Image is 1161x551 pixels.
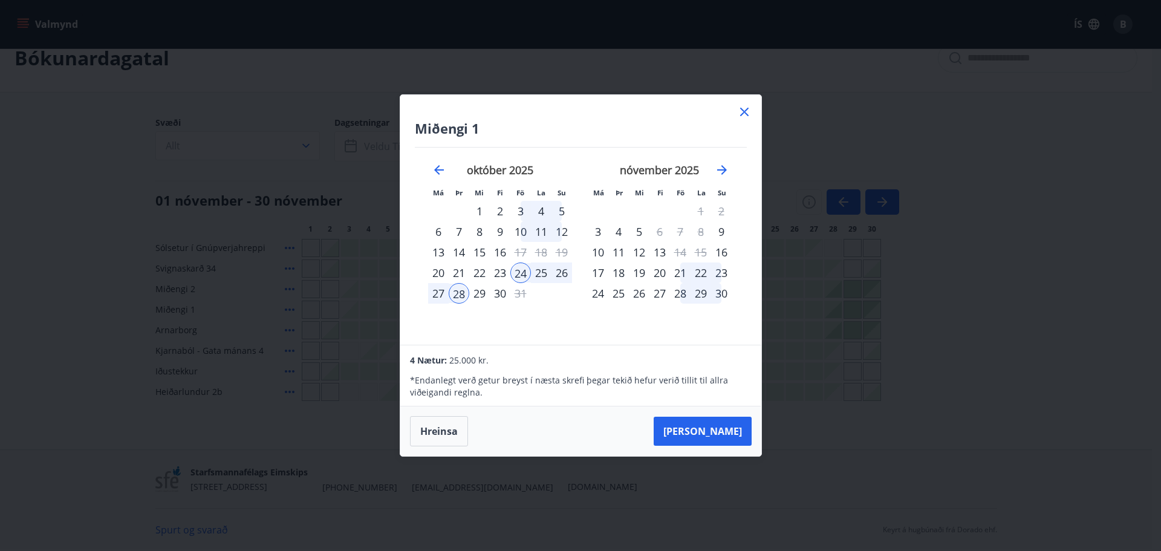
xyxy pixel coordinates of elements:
div: 18 [608,262,629,283]
div: 8 [469,221,490,242]
td: Choose mánudagur, 3. nóvember 2025 as your check-in date. It’s available. [588,221,608,242]
div: 1 [469,201,490,221]
td: Choose miðvikudagur, 12. nóvember 2025 as your check-in date. It’s available. [629,242,649,262]
td: Choose föstudagur, 3. október 2025 as your check-in date. It’s available. [510,201,531,221]
div: Aðeins útritun í boði [510,283,531,304]
td: Choose sunnudagur, 16. nóvember 2025 as your check-in date. It’s available. [711,242,732,262]
td: Choose föstudagur, 21. nóvember 2025 as your check-in date. It’s available. [670,262,691,283]
div: 4 [531,201,551,221]
small: Su [558,188,566,197]
td: Not available. laugardagur, 1. nóvember 2025 [691,201,711,221]
td: Choose sunnudagur, 30. nóvember 2025 as your check-in date. It’s available. [711,283,732,304]
td: Choose fimmtudagur, 27. nóvember 2025 as your check-in date. It’s available. [649,283,670,304]
td: Choose laugardagur, 22. nóvember 2025 as your check-in date. It’s available. [691,262,711,283]
td: Choose mánudagur, 20. október 2025 as your check-in date. It’s available. [428,262,449,283]
div: 25 [608,283,629,304]
div: 21 [449,262,469,283]
div: 27 [649,283,670,304]
div: 2 [490,201,510,221]
button: Hreinsa [410,416,468,446]
div: 20 [649,262,670,283]
td: Selected as start date. föstudagur, 24. október 2025 [510,262,531,283]
div: Aðeins innritun í boði [711,221,732,242]
div: 14 [449,242,469,262]
td: Choose miðvikudagur, 5. nóvember 2025 as your check-in date. It’s available. [629,221,649,242]
div: 21 [670,262,691,283]
small: Fö [677,188,685,197]
td: Selected. sunnudagur, 26. október 2025 [551,262,572,283]
div: 5 [629,221,649,242]
small: La [697,188,706,197]
td: Choose sunnudagur, 9. nóvember 2025 as your check-in date. It’s available. [711,221,732,242]
td: Choose þriðjudagur, 14. október 2025 as your check-in date. It’s available. [449,242,469,262]
td: Not available. sunnudagur, 2. nóvember 2025 [711,201,732,221]
div: 13 [428,242,449,262]
small: Mi [475,188,484,197]
div: 29 [469,283,490,304]
div: 16 [490,242,510,262]
p: * Endanlegt verð getur breyst í næsta skrefi þegar tekið hefur verið tillit til allra viðeigandi ... [410,374,751,399]
div: Aðeins innritun í boði [428,262,449,283]
div: 22 [469,262,490,283]
small: La [537,188,545,197]
h4: Miðengi 1 [415,119,747,137]
td: Choose föstudagur, 17. október 2025 as your check-in date. It’s available. [510,242,531,262]
td: Choose mánudagur, 24. nóvember 2025 as your check-in date. It’s available. [588,283,608,304]
div: 24 [510,262,531,283]
div: 11 [608,242,629,262]
td: Not available. föstudagur, 7. nóvember 2025 [670,221,691,242]
td: Choose miðvikudagur, 1. október 2025 as your check-in date. It’s available. [469,201,490,221]
div: 17 [588,262,608,283]
div: 28 [449,283,469,304]
td: Choose þriðjudagur, 25. nóvember 2025 as your check-in date. It’s available. [608,283,629,304]
td: Choose föstudagur, 31. október 2025 as your check-in date. It’s available. [510,283,531,304]
div: 26 [551,262,572,283]
td: Choose miðvikudagur, 15. október 2025 as your check-in date. It’s available. [469,242,490,262]
div: 13 [649,242,670,262]
div: 10 [588,242,608,262]
div: 24 [588,283,608,304]
div: 12 [551,221,572,242]
td: Choose fimmtudagur, 13. nóvember 2025 as your check-in date. It’s available. [649,242,670,262]
td: Choose sunnudagur, 23. nóvember 2025 as your check-in date. It’s available. [711,262,732,283]
td: Choose þriðjudagur, 11. nóvember 2025 as your check-in date. It’s available. [608,242,629,262]
div: Aðeins innritun í boði [588,221,608,242]
small: Su [718,188,726,197]
div: 30 [490,283,510,304]
div: 15 [469,242,490,262]
div: 12 [629,242,649,262]
div: 6 [428,221,449,242]
div: 11 [531,221,551,242]
td: Choose laugardagur, 29. nóvember 2025 as your check-in date. It’s available. [691,283,711,304]
td: Choose mánudagur, 17. nóvember 2025 as your check-in date. It’s available. [588,262,608,283]
div: 3 [510,201,531,221]
small: Þr [616,188,623,197]
td: Choose miðvikudagur, 8. október 2025 as your check-in date. It’s available. [469,221,490,242]
div: Aðeins innritun í boði [711,242,732,262]
td: Choose þriðjudagur, 7. október 2025 as your check-in date. It’s available. [449,221,469,242]
small: Fi [497,188,503,197]
div: 30 [711,283,732,304]
div: 4 [608,221,629,242]
div: 5 [551,201,572,221]
div: Aðeins útritun í boði [670,242,691,262]
div: 23 [711,262,732,283]
div: 7 [449,221,469,242]
td: Choose miðvikudagur, 22. október 2025 as your check-in date. It’s available. [469,262,490,283]
div: Move forward to switch to the next month. [715,163,729,177]
td: Choose þriðjudagur, 21. október 2025 as your check-in date. It’s available. [449,262,469,283]
div: Move backward to switch to the previous month. [432,163,446,177]
td: Choose sunnudagur, 5. október 2025 as your check-in date. It’s available. [551,201,572,221]
div: 29 [691,283,711,304]
td: Not available. laugardagur, 18. október 2025 [531,242,551,262]
td: Choose föstudagur, 10. október 2025 as your check-in date. It’s available. [510,221,531,242]
span: 4 Nætur: [410,354,447,366]
td: Choose fimmtudagur, 23. október 2025 as your check-in date. It’s available. [490,262,510,283]
div: 25 [531,262,551,283]
div: 22 [691,262,711,283]
div: 27 [428,283,449,304]
td: Choose mánudagur, 13. október 2025 as your check-in date. It’s available. [428,242,449,262]
td: Choose fimmtudagur, 9. október 2025 as your check-in date. It’s available. [490,221,510,242]
div: 23 [490,262,510,283]
div: Aðeins útritun í boði [649,221,670,242]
